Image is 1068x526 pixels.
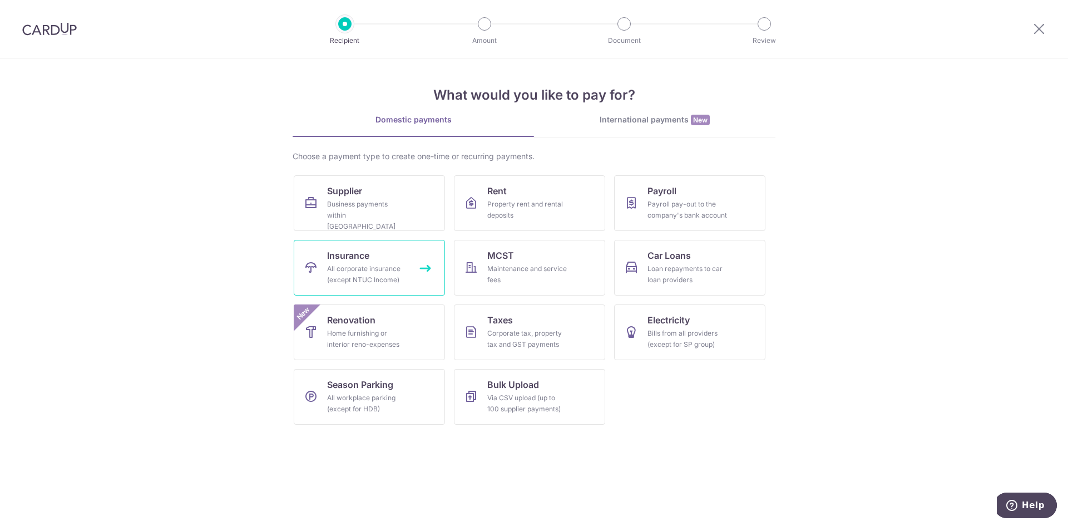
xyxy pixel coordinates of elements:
[614,304,765,360] a: ElectricityBills from all providers (except for SP group)
[293,85,775,105] h4: What would you like to pay for?
[327,263,407,286] div: All corporate insurance (except NTUC Income)
[454,240,605,296] a: MCSTMaintenance and service fees
[293,151,775,162] div: Choose a payment type to create one-time or recurring payments.
[487,313,513,327] span: Taxes
[304,35,386,46] p: Recipient
[25,8,48,18] span: Help
[647,249,691,262] span: Car Loans
[487,249,514,262] span: MCST
[454,304,605,360] a: TaxesCorporate tax, property tax and GST payments
[294,240,445,296] a: InsuranceAll corporate insurance (except NTUC Income)
[723,35,805,46] p: Review
[327,184,362,198] span: Supplier
[647,313,690,327] span: Electricity
[487,378,539,391] span: Bulk Upload
[534,114,775,126] div: International payments
[294,175,445,231] a: SupplierBusiness payments within [GEOGRAPHIC_DATA]
[327,313,375,327] span: Renovation
[647,184,676,198] span: Payroll
[647,199,728,221] div: Payroll pay-out to the company's bank account
[294,304,313,323] span: New
[614,240,765,296] a: Car LoansLoan repayments to car loan providers
[443,35,526,46] p: Amount
[22,22,77,36] img: CardUp
[583,35,665,46] p: Document
[327,328,407,350] div: Home furnishing or interior reno-expenses
[997,493,1057,520] iframe: Opens a widget where you can find more information
[294,369,445,425] a: Season ParkingAll workplace parking (except for HDB)
[691,115,710,125] span: New
[487,328,567,350] div: Corporate tax, property tax and GST payments
[487,392,567,415] div: Via CSV upload (up to 100 supplier payments)
[487,199,567,221] div: Property rent and rental deposits
[647,263,728,286] div: Loan repayments to car loan providers
[293,114,534,125] div: Domestic payments
[454,369,605,425] a: Bulk UploadVia CSV upload (up to 100 supplier payments)
[327,249,369,262] span: Insurance
[327,392,407,415] div: All workplace parking (except for HDB)
[647,328,728,350] div: Bills from all providers (except for SP group)
[614,175,765,231] a: PayrollPayroll pay-out to the company's bank account
[327,378,393,391] span: Season Parking
[294,304,445,360] a: RenovationHome furnishing or interior reno-expensesNew
[454,175,605,231] a: RentProperty rent and rental deposits
[487,184,507,198] span: Rent
[487,263,567,286] div: Maintenance and service fees
[327,199,407,232] div: Business payments within [GEOGRAPHIC_DATA]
